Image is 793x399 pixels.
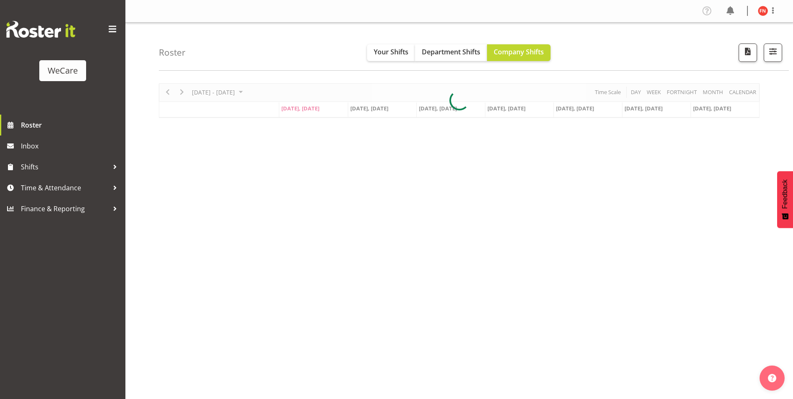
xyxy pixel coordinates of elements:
[739,43,757,62] button: Download a PDF of the roster according to the set date range.
[21,161,109,173] span: Shifts
[758,6,768,16] img: firdous-naqvi10854.jpg
[777,171,793,228] button: Feedback - Show survey
[768,374,776,382] img: help-xxl-2.png
[48,64,78,77] div: WeCare
[374,47,408,56] span: Your Shifts
[764,43,782,62] button: Filter Shifts
[487,44,551,61] button: Company Shifts
[21,202,109,215] span: Finance & Reporting
[159,48,186,57] h4: Roster
[494,47,544,56] span: Company Shifts
[6,21,75,38] img: Rosterit website logo
[21,140,121,152] span: Inbox
[415,44,487,61] button: Department Shifts
[422,47,480,56] span: Department Shifts
[21,182,109,194] span: Time & Attendance
[367,44,415,61] button: Your Shifts
[781,179,789,209] span: Feedback
[21,119,121,131] span: Roster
